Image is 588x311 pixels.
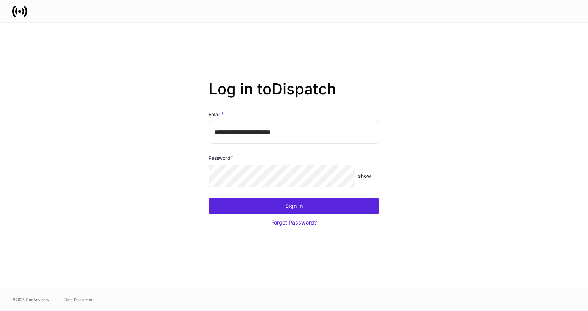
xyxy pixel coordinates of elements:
h6: Password [209,154,233,162]
h6: Email [209,110,224,118]
div: Sign In [285,202,303,210]
span: © 2025 OneAdvisory [12,297,49,303]
p: show [358,172,371,180]
a: Data Disclaimer [64,297,93,303]
button: Forgot Password? [209,214,379,231]
div: Forgot Password? [271,219,317,226]
h2: Log in to Dispatch [209,80,379,110]
button: Sign In [209,198,379,214]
